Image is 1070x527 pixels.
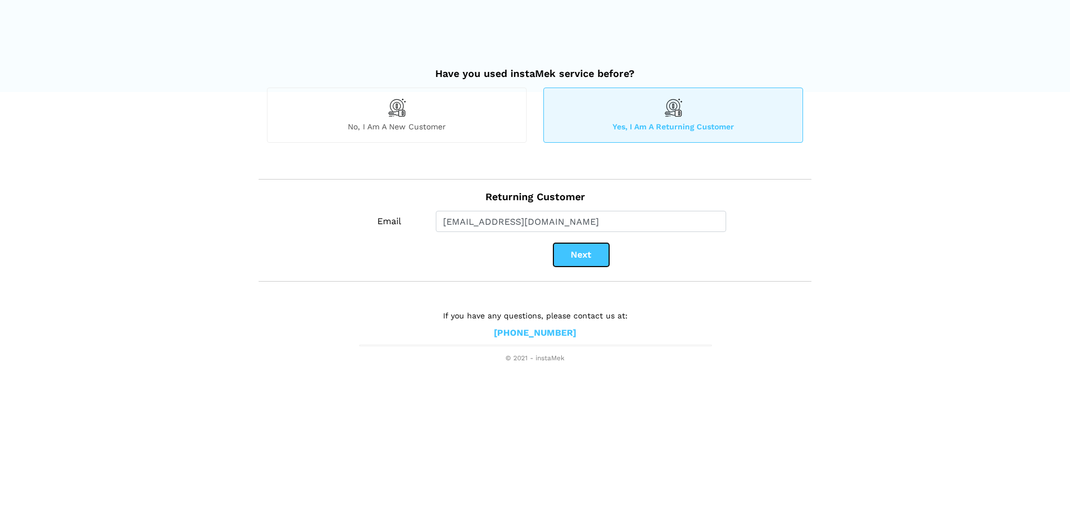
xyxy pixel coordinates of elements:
p: If you have any questions, please contact us at: [359,310,711,322]
button: Next [553,243,609,267]
span: Yes, I am a returning customer [544,122,802,132]
h2: Have you used instaMek service before? [267,56,803,80]
span: © 2021 - instaMek [359,354,711,363]
a: [PHONE_NUMBER] [494,327,576,339]
span: No, I am a new customer [267,122,526,132]
h2: Returning Customer [267,180,803,203]
label: Email [359,211,419,232]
